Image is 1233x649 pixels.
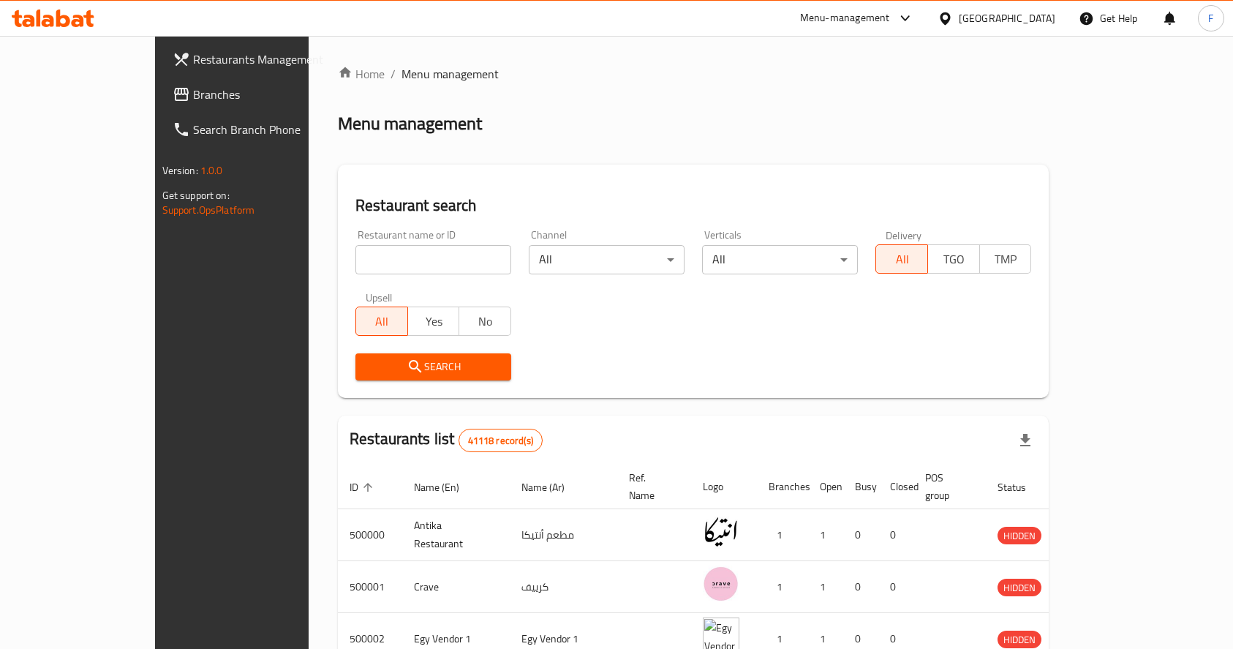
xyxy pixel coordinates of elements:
[338,561,402,613] td: 500001
[875,244,928,274] button: All
[366,292,393,302] label: Upsell
[193,121,350,138] span: Search Branch Phone
[414,311,454,332] span: Yes
[757,509,808,561] td: 1
[934,249,974,270] span: TGO
[959,10,1055,26] div: [GEOGRAPHIC_DATA]
[350,428,543,452] h2: Restaurants list
[414,479,478,496] span: Name (En)
[703,566,739,602] img: Crave
[882,249,922,270] span: All
[162,186,230,205] span: Get support on:
[702,245,858,274] div: All
[402,509,510,561] td: Antika Restaurant
[703,514,739,550] img: Antika Restaurant
[338,65,385,83] a: Home
[350,479,377,496] span: ID
[808,465,843,509] th: Open
[391,65,396,83] li: /
[979,244,1032,274] button: TMP
[161,77,361,112] a: Branches
[521,479,584,496] span: Name (Ar)
[200,161,223,180] span: 1.0.0
[465,311,505,332] span: No
[843,465,878,509] th: Busy
[843,561,878,613] td: 0
[986,249,1026,270] span: TMP
[757,561,808,613] td: 1
[800,10,890,27] div: Menu-management
[998,631,1041,648] span: HIDDEN
[162,200,255,220] a: Support.OpsPlatform
[529,245,685,274] div: All
[355,245,511,274] input: Search for restaurant name or ID..
[355,353,511,380] button: Search
[193,86,350,103] span: Branches
[629,469,674,504] span: Ref. Name
[808,509,843,561] td: 1
[338,65,1049,83] nav: breadcrumb
[459,429,543,452] div: Total records count
[367,358,499,376] span: Search
[401,65,499,83] span: Menu management
[927,244,980,274] button: TGO
[878,509,913,561] td: 0
[407,307,460,336] button: Yes
[459,434,542,448] span: 41118 record(s)
[355,195,1031,217] h2: Restaurant search
[193,50,350,68] span: Restaurants Management
[355,307,408,336] button: All
[691,465,757,509] th: Logo
[878,561,913,613] td: 0
[161,42,361,77] a: Restaurants Management
[1208,10,1213,26] span: F
[998,479,1045,496] span: Status
[843,509,878,561] td: 0
[878,465,913,509] th: Closed
[757,465,808,509] th: Branches
[510,561,617,613] td: كرييف
[808,561,843,613] td: 1
[998,528,1041,544] span: HIDDEN
[1008,423,1043,458] div: Export file
[161,112,361,147] a: Search Branch Phone
[510,509,617,561] td: مطعم أنتيكا
[459,307,511,336] button: No
[886,230,922,240] label: Delivery
[402,561,510,613] td: Crave
[162,161,198,180] span: Version:
[998,579,1041,596] span: HIDDEN
[338,112,482,135] h2: Menu management
[925,469,968,504] span: POS group
[362,311,402,332] span: All
[338,509,402,561] td: 500000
